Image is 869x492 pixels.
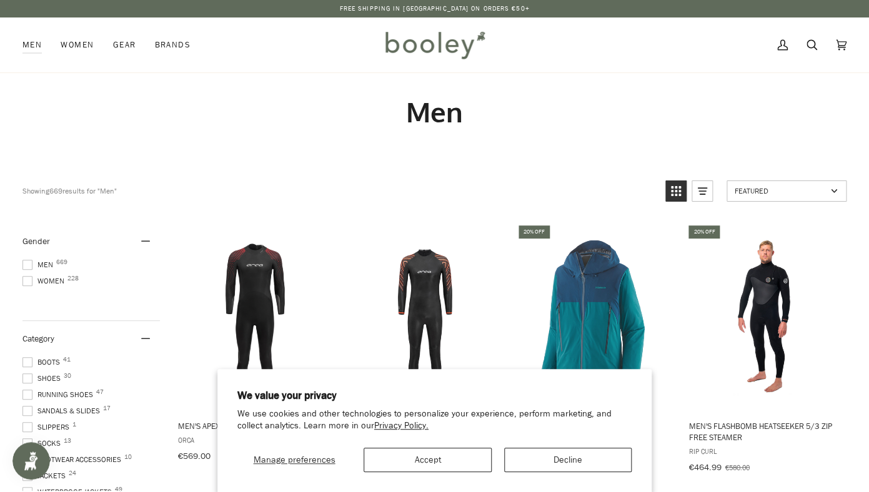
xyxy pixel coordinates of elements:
span: Women [22,275,68,287]
span: Gear [113,39,136,51]
a: Brands [145,17,200,72]
span: 41 [63,357,71,363]
span: Featured [735,185,827,196]
span: Brands [154,39,191,51]
span: Men [22,39,42,51]
p: We use cookies and other technologies to personalize your experience, perform marketing, and coll... [237,408,632,432]
a: View grid mode [665,180,687,202]
span: Men's Apex Float Triathlon Wetsuit [178,420,331,431]
img: Orca Men's Zeal Thermal Openwater Wetsuit Black - Booley Galway [347,239,504,395]
span: Running Shoes [22,389,97,400]
img: Booley [380,27,489,63]
button: Accept [364,448,491,472]
iframe: Button to open loyalty program pop-up [12,442,50,480]
span: 669 [56,259,67,265]
span: 1 [72,421,76,428]
span: Socks [22,438,64,449]
span: Shoes [22,373,64,384]
h1: Men [22,95,847,129]
a: Men's Apex Float Triathlon Wetsuit [176,224,333,466]
span: Footwear Accessories [22,454,125,465]
a: View list mode [692,180,713,202]
img: Rip Curl Men's FlashBomb HeatSeeker 5/3 Zip Free Steamer Black - Booley Galway [687,239,843,395]
img: Patagonia Men's Super Free Alpine Jacket - Booley Galway [517,239,673,395]
span: Orca [178,435,331,445]
span: Gender [22,235,50,247]
div: 20% off [688,225,720,239]
span: Rip Curl [688,446,842,456]
span: €569.00 [178,450,211,462]
a: Privacy Policy. [374,420,429,431]
span: 228 [67,275,79,282]
a: Men [22,17,51,72]
div: 20% off [519,225,550,239]
span: Manage preferences [254,454,335,466]
a: Men's Super Free Alpine Jacket [517,224,673,466]
span: Jackets [22,470,69,481]
span: Slippers [22,421,73,433]
span: Men's FlashBomb HeatSeeker 5/3 Zip Free Steamer [688,420,842,443]
a: Women [51,17,103,72]
span: €580.00 [725,462,749,473]
span: Women [61,39,94,51]
span: 17 [103,405,111,411]
span: 47 [96,389,104,395]
span: Boots [22,357,64,368]
button: Decline [504,448,632,472]
span: 13 [64,438,71,444]
span: 24 [69,470,76,476]
a: Gear [104,17,146,72]
span: Sandals & Slides [22,405,104,416]
a: Men's FlashBomb HeatSeeker 5/3 Zip Free Steamer [687,224,843,477]
b: 669 [49,185,62,196]
span: Category [22,333,54,345]
span: 10 [124,454,132,460]
h2: We value your privacy [237,389,632,403]
span: €464.99 [688,461,721,473]
div: Showing results for "Men" [22,180,656,202]
a: Sort options [727,180,847,202]
a: Men's Zeal Thermal Openwater Wetsuit [347,224,504,477]
span: 30 [64,373,71,379]
img: Orca Men's Apex Float Triathlon Wetsuit Black / Red - Booley Galway [176,239,333,395]
p: Free Shipping in [GEOGRAPHIC_DATA] on Orders €50+ [340,4,530,14]
span: Men [22,259,57,270]
button: Manage preferences [237,448,352,472]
